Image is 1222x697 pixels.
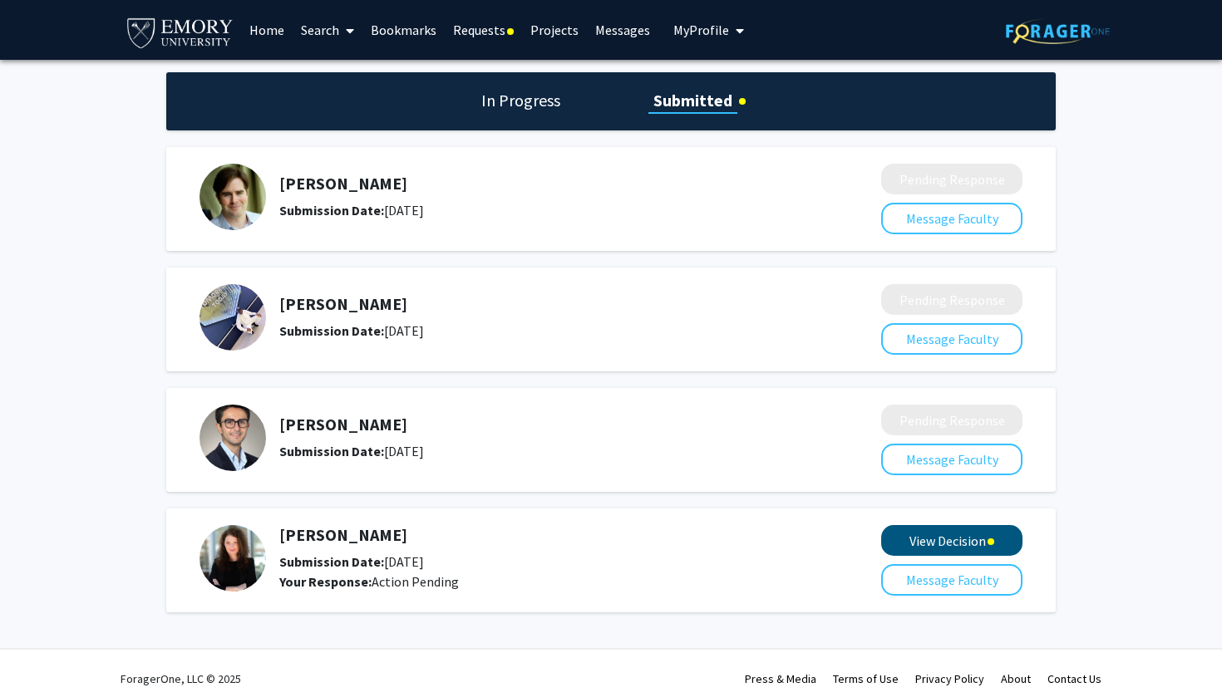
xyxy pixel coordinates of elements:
h1: In Progress [476,89,565,112]
div: Action Pending [279,572,793,591]
a: Messages [587,1,658,59]
a: Message Faculty [881,572,1022,588]
img: ForagerOne Logo [1006,18,1110,44]
div: [DATE] [279,552,793,572]
b: Your Response: [279,573,372,590]
button: Pending Response [881,164,1022,194]
div: [DATE] [279,321,793,341]
img: Profile Picture [200,284,266,351]
iframe: Chat [12,622,71,685]
a: Terms of Use [833,671,899,686]
button: View Decision [881,525,1022,556]
a: Home [241,1,293,59]
a: Message Faculty [881,331,1022,347]
img: Profile Picture [200,525,266,591]
img: Profile Picture [200,164,266,230]
button: Message Faculty [881,323,1022,355]
a: Press & Media [745,671,816,686]
h5: [PERSON_NAME] [279,294,793,314]
a: Contact Us [1047,671,1101,686]
img: Profile Picture [200,405,266,471]
div: [DATE] [279,200,793,220]
button: Message Faculty [881,444,1022,475]
h1: Submitted [648,89,737,112]
h5: [PERSON_NAME] [279,174,793,194]
a: Message Faculty [881,210,1022,227]
a: Privacy Policy [915,671,984,686]
h5: [PERSON_NAME] [279,415,793,434]
b: Submission Date: [279,553,384,570]
img: Emory University Logo [125,13,235,51]
button: Message Faculty [881,564,1022,596]
a: About [1001,671,1031,686]
h5: [PERSON_NAME] [279,525,793,545]
button: Pending Response [881,405,1022,435]
a: Bookmarks [362,1,445,59]
button: Message Faculty [881,203,1022,234]
b: Submission Date: [279,202,384,218]
a: Message Faculty [881,451,1022,468]
b: Submission Date: [279,443,384,459]
button: Pending Response [881,284,1022,315]
span: My Profile [673,22,729,38]
a: Requests [445,1,522,59]
div: [DATE] [279,441,793,461]
a: Projects [522,1,587,59]
b: Submission Date: [279,322,384,339]
a: Search [293,1,362,59]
